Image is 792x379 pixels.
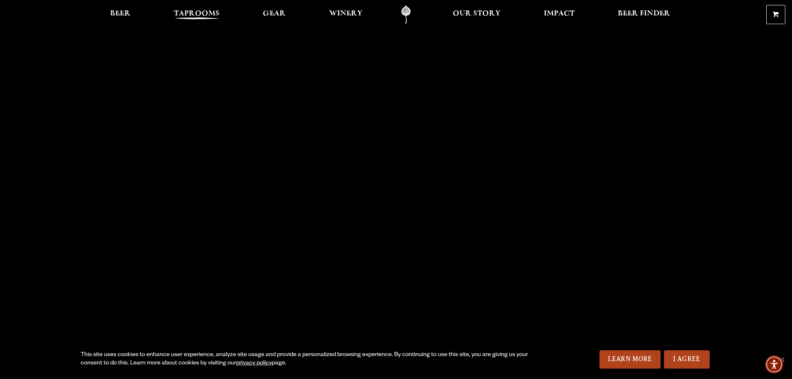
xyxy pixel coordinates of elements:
a: Impact [538,5,580,24]
div: This site uses cookies to enhance user experience, analyze site usage and provide a personalized ... [81,351,531,368]
a: Our Story [447,5,506,24]
span: Beer [110,10,131,17]
a: Taprooms [168,5,225,24]
span: Beer Finder [618,10,670,17]
a: Beer Finder [612,5,676,24]
a: Learn More [600,350,661,369]
a: Odell Home [390,5,422,24]
a: I Agree [664,350,710,369]
span: Our Story [453,10,501,17]
a: Winery [324,5,368,24]
div: Accessibility Menu [765,355,783,374]
a: Gear [257,5,291,24]
span: Winery [329,10,363,17]
span: Impact [544,10,575,17]
a: privacy policy [236,360,272,367]
a: Beer [105,5,136,24]
span: Taprooms [174,10,220,17]
span: Gear [263,10,286,17]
